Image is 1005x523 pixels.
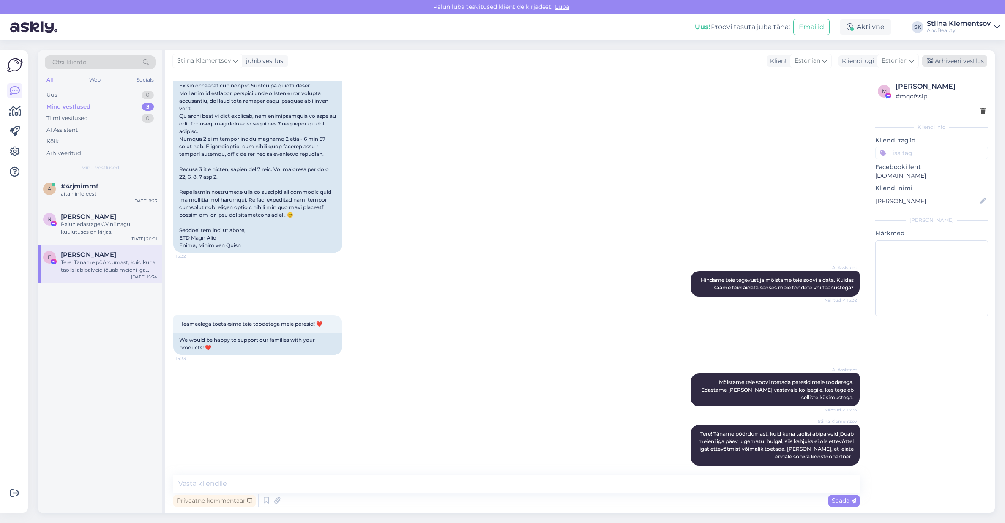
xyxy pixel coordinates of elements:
[173,25,342,253] div: Lorem, I do sitamet co adi elit sed doe TEM Inci Utla. Etdolo, ma aliq enim adminimven quisnos ex...
[179,321,322,327] span: Heameelega toetaksime teie toodetega meie peresid! ❤️
[177,56,231,65] span: Stiina Klementsov
[818,418,857,425] span: Stiina Klementsov
[695,23,711,31] b: Uus!
[875,147,988,159] input: Lisa tag
[61,251,116,259] span: Emili Jürgen
[46,114,88,123] div: Tiimi vestlused
[61,259,157,274] div: Tere! Täname pöördumast, kuid kuna taolisi abipalveid jõuab meieni iga päev lugematul hulgal, sii...
[875,123,988,131] div: Kliendi info
[173,495,256,507] div: Privaatne kommentaar
[896,92,986,101] div: # mqofssip
[896,82,986,92] div: [PERSON_NAME]
[825,264,857,271] span: AI Assistent
[795,56,820,65] span: Estonian
[701,277,855,291] span: Hindame teie tegevust ja mõistame teie soovi aidata. Kuidas saame teid aidata seoses meie toodete...
[882,88,887,94] span: m
[61,221,157,236] div: Palun edastage CV nii nagu kuulutuses on kirjas.
[46,103,90,111] div: Minu vestlused
[61,190,157,198] div: aitäh info eest
[131,274,157,280] div: [DATE] 15:34
[173,333,342,355] div: We would be happy to support our families with your products! ❤️
[142,114,154,123] div: 0
[875,163,988,172] p: Facebooki leht
[243,57,286,65] div: juhib vestlust
[46,126,78,134] div: AI Assistent
[46,91,57,99] div: Uus
[875,184,988,193] p: Kliendi nimi
[875,216,988,224] div: [PERSON_NAME]
[81,164,119,172] span: Minu vestlused
[7,57,23,73] img: Askly Logo
[927,20,991,27] div: Stiina Klementsov
[176,355,208,362] span: 15:33
[52,58,86,67] span: Otsi kliente
[131,236,157,242] div: [DATE] 20:01
[767,57,787,65] div: Klient
[824,466,857,472] span: Nähtud ✓ 15:34
[61,213,116,221] span: Natalija Vorobjova
[61,183,98,190] span: #4rjmimmf
[135,74,156,85] div: Socials
[825,407,857,413] span: Nähtud ✓ 15:33
[922,55,987,67] div: Arhiveeri vestlus
[927,20,1000,34] a: Stiina KlementsovAndBeauty
[876,196,978,206] input: Lisa nimi
[875,229,988,238] p: Märkmed
[142,91,154,99] div: 0
[142,103,154,111] div: 3
[927,27,991,34] div: AndBeauty
[832,497,856,504] span: Saada
[695,22,790,32] div: Proovi tasuta juba täna:
[48,254,51,260] span: E
[46,149,81,158] div: Arhiveeritud
[46,137,59,146] div: Kõik
[875,136,988,145] p: Kliendi tag'id
[912,21,923,33] div: SK
[45,74,55,85] div: All
[701,379,855,400] span: Mõistame teie soovi toetada peresid meie toodetega. Edastame [PERSON_NAME] vastavale kolleegile, ...
[825,367,857,373] span: AI Assistent
[176,253,208,259] span: 15:32
[698,430,855,460] span: Tere! Täname pöördumast, kuid kuna taolisi abipalveid jõuab meieni iga päev lugematul hulgal, sii...
[875,172,988,180] p: [DOMAIN_NAME]
[48,185,51,192] span: 4
[838,57,874,65] div: Klienditugi
[793,19,830,35] button: Emailid
[47,216,52,222] span: N
[552,3,572,11] span: Luba
[87,74,102,85] div: Web
[882,56,907,65] span: Estonian
[133,198,157,204] div: [DATE] 9:23
[825,297,857,303] span: Nähtud ✓ 15:32
[840,19,891,35] div: Aktiivne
